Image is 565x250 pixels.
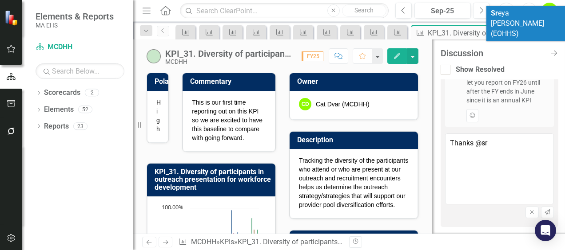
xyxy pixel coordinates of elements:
[78,106,92,113] div: 52
[238,238,501,246] div: KPI_31. Diversity of participants in outreach presentation for workforce development
[180,3,389,19] input: Search ClearPoint...
[354,7,374,14] span: Search
[191,238,216,246] a: MCDHH
[165,59,293,65] div: MCDHH
[414,3,471,19] button: Sep-25
[165,49,293,59] div: KPI_31. Diversity of participants in outreach presentation for workforce development
[231,228,233,248] path: FY25, 50. Increase in Participants Under 40 Target.
[251,218,253,248] path: FY27, 75. Increase in Participants Under 40 Target.
[237,232,239,248] path: FY25, 38.47. Inc. in identities other than heterosexual Actual.
[36,63,124,79] input: Search Below...
[316,100,370,109] div: Cat Dvar (MCDHH)
[541,3,557,19] button: CD
[4,10,20,26] img: ClearPoint Strategy
[418,6,468,16] div: Sep-25
[155,78,179,86] h3: Polarity
[44,88,80,98] a: Scorecards
[73,122,88,130] div: 23
[220,238,234,246] a: KPIs
[195,230,258,248] g: Inc. in identities other than heterosexual Target, bar series 12 of 12 with 7 bars.
[192,98,266,142] p: This is our first time reporting out on this KPI so we are excited to have this baseline to compa...
[233,233,235,248] path: FY25, 36.92. Inc. in BIPOC participants Actual.
[85,89,99,97] div: 2
[254,230,255,248] path: FY27, 45. Inc. in BIPOC participants Target.
[195,230,255,248] g: Inc. in BIPOC participants Target, bar series 6 of 12 with 7 bars.
[190,78,271,86] h3: Commentary
[441,48,545,58] div: Discussion
[36,22,114,29] small: MA EHS
[491,9,498,17] b: Sr
[302,51,323,61] span: FY25
[342,4,386,17] button: Search
[36,42,124,52] a: MCDHH
[535,220,556,241] div: Open Intercom Messenger
[257,230,259,248] path: FY27, 45. Inc. in identities other than heterosexual Target.
[155,168,271,191] h3: KPI_31. Diversity of participants in outreach presentation for workforce development
[491,9,544,38] span: eya [PERSON_NAME] (EOHHS)
[162,203,183,211] text: 100.00%
[428,27,497,39] div: KPI_31. Diversity of participants in outreach presentation for workforce development
[231,210,232,248] path: FY25, 95.38. Increase in Participants Under 40 Actual.
[44,121,69,132] a: Reports
[36,11,114,22] span: Elements & Reports
[156,99,161,133] span: High
[195,218,252,248] g: Increase in Participants Under 40 Target, bar series 2 of 12 with 7 bars.
[456,65,505,75] div: Show Resolved
[445,133,554,204] textarea: Thanks @sr
[299,156,409,209] p: Tracking the diversity of the participants who attend or who are present at our outreach and recr...
[44,105,74,115] a: Elements
[297,136,414,144] h3: Description
[297,78,414,86] h3: Owner
[299,98,311,110] div: CD
[147,49,161,63] img: On-track
[178,237,342,247] div: » »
